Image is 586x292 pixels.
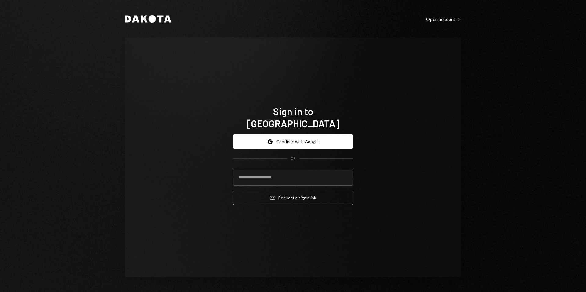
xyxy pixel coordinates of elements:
div: OR [291,156,296,161]
a: Open account [426,16,461,22]
h1: Sign in to [GEOGRAPHIC_DATA] [233,105,353,130]
button: Continue with Google [233,134,353,149]
button: Request a signinlink [233,191,353,205]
